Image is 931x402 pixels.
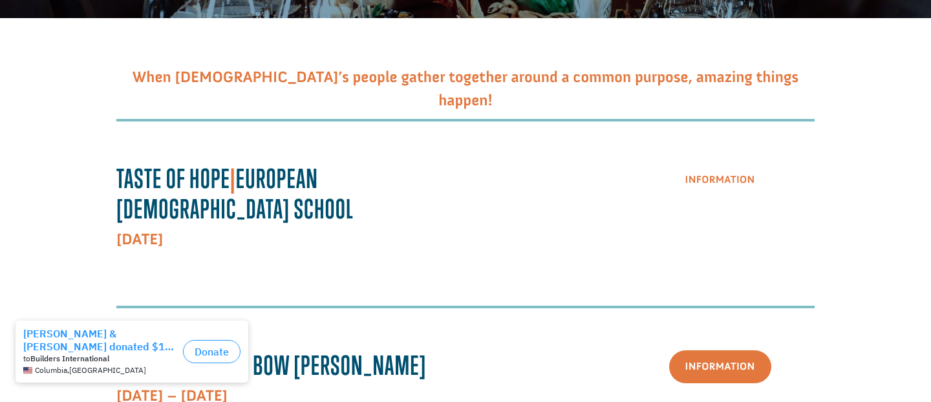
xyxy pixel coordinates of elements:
span: | [230,163,236,194]
div: [PERSON_NAME] & [PERSON_NAME] donated $100 [23,13,178,39]
span: [PERSON_NAME] Bow [PERSON_NAME] [116,350,427,381]
span: Columbia , [GEOGRAPHIC_DATA] [35,52,146,61]
img: US.png [23,52,32,61]
a: Information [669,350,771,383]
a: Information [669,164,771,196]
button: Donate [183,26,241,49]
strong: Builders International [30,39,109,49]
strong: [DATE] [116,230,163,249]
span: When [DEMOGRAPHIC_DATA]’s people gather together around a common purpose, amazing things happen! [133,68,799,110]
strong: Taste Of Hope European [DEMOGRAPHIC_DATA] School [116,163,354,224]
div: to [23,40,178,49]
